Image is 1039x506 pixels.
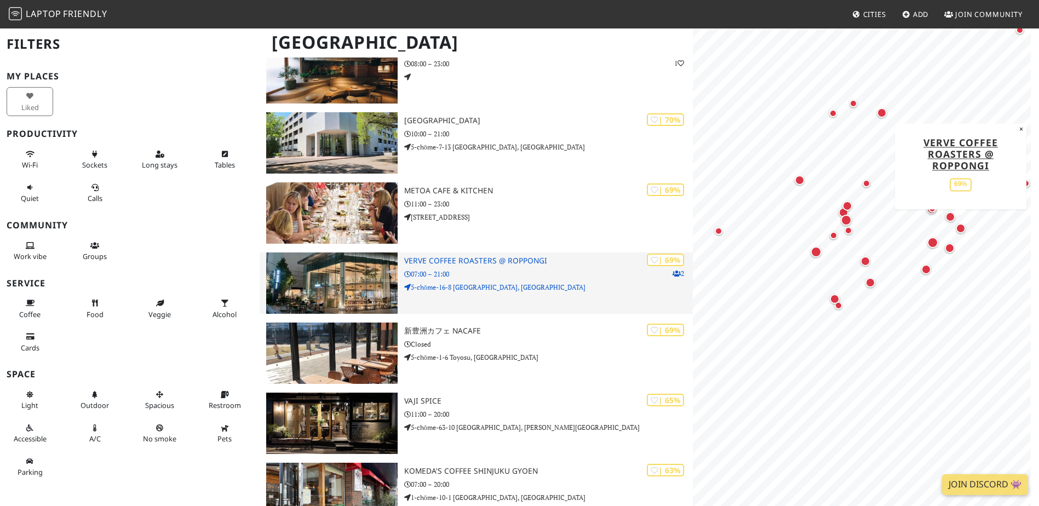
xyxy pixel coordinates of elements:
h3: Productivity [7,129,253,139]
span: Long stays [142,160,177,170]
div: Map marker [921,198,943,220]
p: 5-chōme-63-10 [GEOGRAPHIC_DATA], [PERSON_NAME][GEOGRAPHIC_DATA] [404,422,693,433]
span: Credit cards [21,343,39,353]
span: Cities [863,9,886,19]
div: Map marker [805,241,827,263]
h3: [GEOGRAPHIC_DATA] [404,116,693,125]
div: Map marker [922,232,944,254]
span: Alcohol [213,309,237,319]
p: 07:00 – 20:00 [404,479,693,490]
button: No smoke [136,419,183,448]
img: 新豊洲カフェ nacafe [266,323,397,384]
p: 10:00 – 21:00 [404,129,693,139]
button: Tables [202,145,248,174]
div: | 69% [647,254,684,266]
div: Map marker [835,209,857,231]
div: Map marker [1015,173,1037,194]
div: Map marker [789,169,811,191]
h2: Filters [7,27,253,61]
div: Map marker [859,272,881,294]
div: Map marker [836,195,858,217]
button: Outdoor [72,386,118,415]
div: Map marker [939,206,961,228]
div: Map marker [915,258,937,280]
button: Work vibe [7,237,53,266]
span: Stable Wi-Fi [22,160,38,170]
p: 1-chōme-10-1 [GEOGRAPHIC_DATA], [GEOGRAPHIC_DATA] [404,492,693,503]
button: Food [72,294,118,323]
img: LaptopFriendly [9,7,22,20]
a: 新豊洲カフェ nacafe | 69% 新豊洲カフェ nacafe Closed 5-chōme-1-6 Toyosu, [GEOGRAPHIC_DATA] [260,323,692,384]
p: [STREET_ADDRESS] [404,212,693,222]
button: Long stays [136,145,183,174]
button: Pets [202,419,248,448]
button: Alcohol [202,294,248,323]
h3: Space [7,369,253,380]
span: Power sockets [82,160,107,170]
button: Quiet [7,179,53,208]
h3: METoA Cafe & Kitchen [404,186,693,196]
img: Vaji spice [266,393,397,454]
a: Tokyo Metropolitan Central Library | 70% [GEOGRAPHIC_DATA] 10:00 – 21:00 5-chōme-7-13 [GEOGRAPHIC... [260,112,692,174]
span: Parking [18,467,43,477]
span: Accessible [14,434,47,444]
span: Food [87,309,104,319]
div: Map marker [833,202,854,223]
img: METoA Cafe & Kitchen [266,182,397,244]
button: Restroom [202,386,248,415]
h1: [GEOGRAPHIC_DATA] [263,27,690,58]
button: Parking [7,452,53,481]
div: Map marker [673,120,694,142]
div: Map marker [1009,19,1031,41]
h3: Community [7,220,253,231]
span: People working [14,251,47,261]
div: Map marker [950,217,972,239]
a: LaptopFriendly LaptopFriendly [9,5,107,24]
div: Map marker [856,173,877,194]
span: Join Community [955,9,1023,19]
p: 5-chōme-16-8 [GEOGRAPHIC_DATA], [GEOGRAPHIC_DATA] [404,282,693,292]
div: Map marker [708,220,730,242]
div: | 65% [647,394,684,406]
span: Work-friendly tables [215,160,235,170]
button: Light [7,386,53,415]
h3: Komeda's Coffee Shinjuku Gyoen [404,467,693,476]
p: 11:00 – 20:00 [404,409,693,419]
a: Add [898,4,933,24]
button: A/C [72,419,118,448]
div: Map marker [854,250,876,272]
div: | 70% [647,113,684,126]
p: 11:00 – 23:00 [404,199,693,209]
button: Close popup [1016,123,1026,135]
a: Vaji spice | 65% Vaji spice 11:00 – 20:00 5-chōme-63-10 [GEOGRAPHIC_DATA], [PERSON_NAME][GEOGRAPH... [260,393,692,454]
p: 5-chōme-7-13 [GEOGRAPHIC_DATA], [GEOGRAPHIC_DATA] [404,142,693,152]
span: Air conditioned [89,434,101,444]
button: Veggie [136,294,183,323]
button: Spacious [136,386,183,415]
span: Veggie [148,309,171,319]
span: Outdoor area [81,400,109,410]
h3: 新豊洲カフェ nacafe [404,326,693,336]
button: Groups [72,237,118,266]
p: 5-chōme-1-6 Toyosu, [GEOGRAPHIC_DATA] [404,352,693,363]
span: Friendly [63,8,107,20]
button: Accessible [7,419,53,448]
div: Map marker [871,102,893,124]
a: METoA Cafe & Kitchen | 69% METoA Cafe & Kitchen 11:00 – 23:00 [STREET_ADDRESS] [260,182,692,244]
span: Natural light [21,400,38,410]
div: 69% [950,178,972,191]
div: Map marker [842,93,864,114]
img: Tokyo Metropolitan Central Library [266,112,397,174]
span: Restroom [209,400,241,410]
img: Verve Coffee Roasters @ Roppongi [266,252,397,314]
div: Map marker [822,102,844,124]
button: Cards [7,327,53,357]
div: | 69% [647,183,684,196]
h3: Service [7,278,253,289]
p: Closed [404,339,693,349]
div: Map marker [824,288,846,310]
span: Add [913,9,929,19]
button: Coffee [7,294,53,323]
p: 07:00 – 21:00 [404,269,693,279]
